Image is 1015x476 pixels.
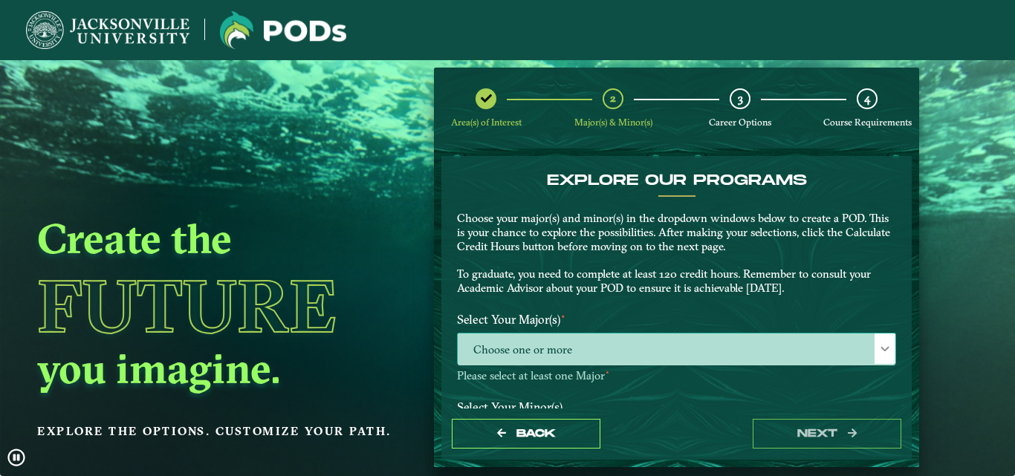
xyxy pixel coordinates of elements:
[709,117,771,128] span: Career Options
[26,11,189,49] img: Jacksonville University logo
[738,91,743,105] span: 3
[864,91,870,105] span: 4
[37,342,399,394] h2: you imagine.
[610,91,616,105] span: 2
[458,333,895,365] span: Choose one or more
[37,420,399,443] p: Explore the options. Customize your path.
[574,117,652,128] span: Major(s) & Minor(s)
[457,172,896,189] h4: EXPLORE OUR PROGRAMS
[452,419,600,449] button: Back
[37,270,399,342] h1: Future
[457,212,896,296] p: Choose your major(s) and minor(s) in the dropdown windows below to create a POD. This is your cha...
[753,419,901,449] button: next
[446,393,907,420] label: Select Your Minor(s)
[516,427,556,440] span: Back
[560,310,566,322] sup: ⋆
[446,306,907,333] label: Select Your Major(s)
[605,367,610,377] sup: ⋆
[37,212,399,264] h2: Create the
[823,117,912,128] span: Course Requirements
[451,117,522,128] span: Area(s) of Interest
[457,369,896,383] p: Please select at least one Major
[220,11,346,49] img: Jacksonville University logo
